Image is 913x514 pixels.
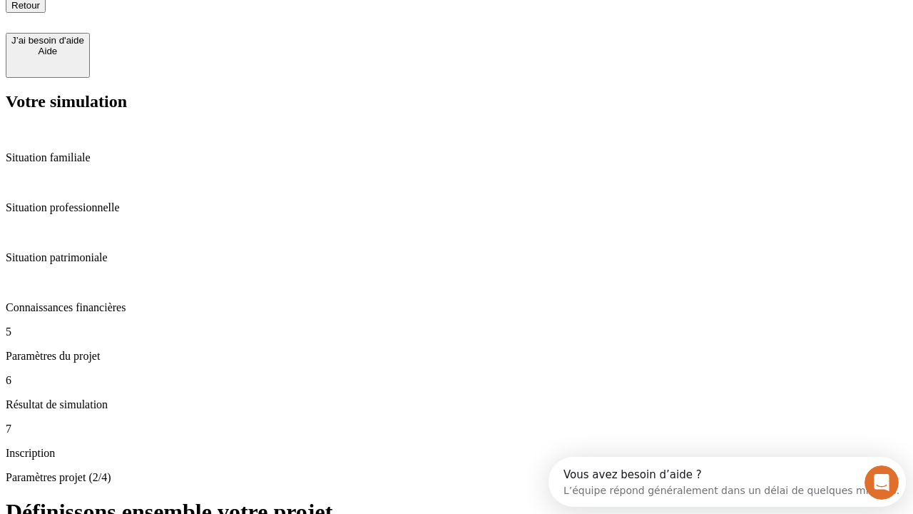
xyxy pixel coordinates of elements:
iframe: Intercom live chat [864,465,899,500]
p: Paramètres projet (2/4) [6,471,907,484]
div: J’ai besoin d'aide [11,35,84,46]
p: Situation professionnelle [6,201,907,214]
p: 6 [6,374,907,387]
p: Situation familiale [6,151,907,164]
iframe: Intercom live chat discovery launcher [549,457,906,507]
div: Vous avez besoin d’aide ? [15,12,351,24]
p: Paramètres du projet [6,350,907,363]
div: L’équipe répond généralement dans un délai de quelques minutes. [15,24,351,39]
p: Inscription [6,447,907,460]
button: J’ai besoin d'aideAide [6,33,90,78]
div: Ouvrir le Messenger Intercom [6,6,393,45]
h2: Votre simulation [6,92,907,111]
p: Connaissances financières [6,301,907,314]
p: 5 [6,326,907,338]
p: Situation patrimoniale [6,251,907,264]
div: Aide [11,46,84,56]
p: 7 [6,423,907,435]
p: Résultat de simulation [6,398,907,411]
